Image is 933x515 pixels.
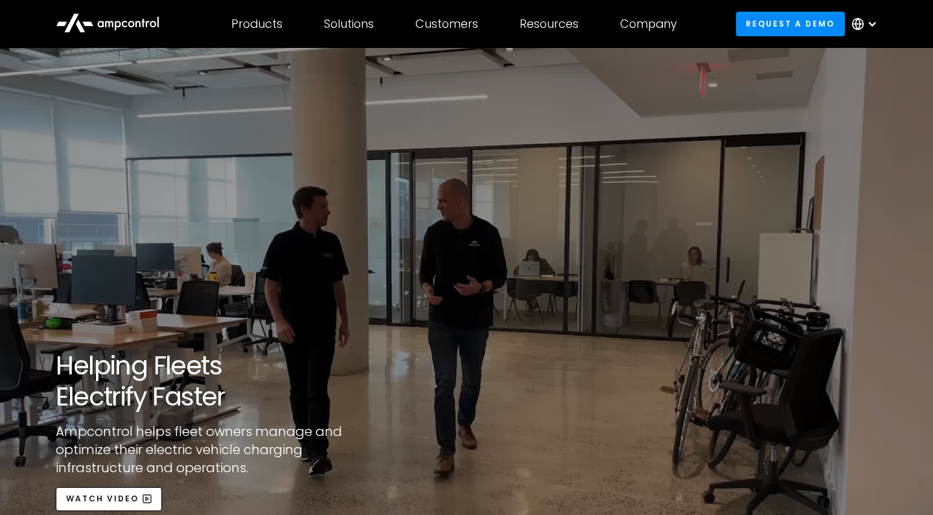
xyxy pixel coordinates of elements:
[415,17,478,31] div: Customers
[520,17,579,31] div: Resources
[324,17,374,31] div: Solutions
[620,17,677,31] div: Company
[231,17,282,31] div: Products
[736,12,845,36] a: Request a demo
